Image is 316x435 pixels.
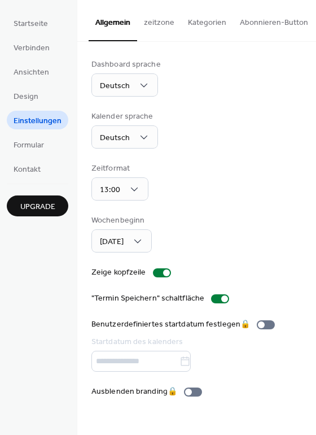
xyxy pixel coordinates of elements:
span: 13:00 [100,182,120,198]
span: Upgrade [20,201,55,213]
span: Ansichten [14,67,49,79]
span: Kontakt [14,164,41,176]
div: Dashboard sprache [91,59,161,71]
span: Deutsch [100,130,130,146]
a: Einstellungen [7,111,68,129]
span: Startseite [14,18,48,30]
a: Kontakt [7,159,47,178]
button: Upgrade [7,195,68,216]
div: "Termin Speichern" schaltfläche [91,293,204,304]
span: Verbinden [14,42,50,54]
div: Wochenbeginn [91,215,150,227]
span: Deutsch [100,79,130,94]
div: Kalender sprache [91,111,156,123]
a: Formular [7,135,51,154]
div: Zeitformat [91,163,146,175]
span: [DATE] [100,234,124,250]
a: Design [7,86,45,105]
a: Startseite [7,14,55,32]
span: Formular [14,140,44,151]
span: Design [14,91,38,103]
div: Zeige kopfzeile [91,267,146,279]
a: Verbinden [7,38,56,56]
a: Ansichten [7,62,56,81]
span: Einstellungen [14,115,62,127]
